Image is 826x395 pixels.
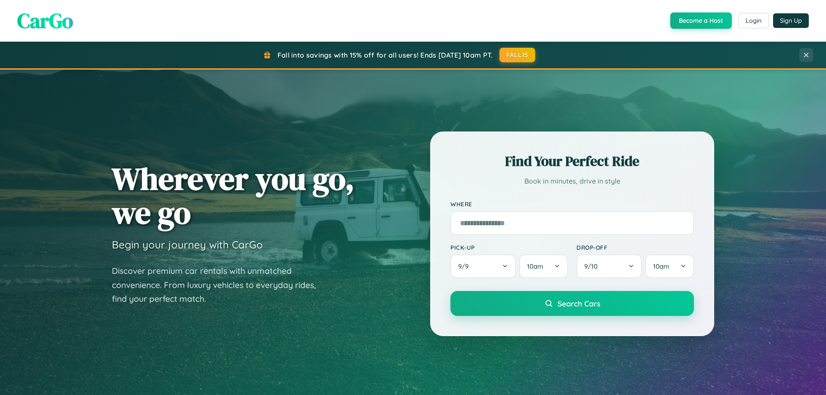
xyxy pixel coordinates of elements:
[112,162,354,230] h1: Wherever you go, we go
[450,200,694,208] label: Where
[450,152,694,171] h2: Find Your Perfect Ride
[558,299,600,308] span: Search Cars
[17,6,73,35] span: CarGo
[576,254,642,278] button: 9/10
[277,51,493,59] span: Fall into savings with 15% off for all users! Ends [DATE] 10am PT.
[738,13,769,28] button: Login
[584,262,602,270] span: 9 / 10
[450,175,694,187] p: Book in minutes, drive in style
[519,254,568,278] button: 10am
[773,13,809,28] button: Sign Up
[112,238,263,251] h3: Begin your journey with CarGo
[653,262,669,270] span: 10am
[450,254,516,278] button: 9/9
[576,244,694,251] label: Drop-off
[450,291,694,316] button: Search Cars
[450,244,568,251] label: Pick-up
[112,264,327,306] p: Discover premium car rentals with unmatched convenience. From luxury vehicles to everyday rides, ...
[499,48,536,62] button: FALL15
[645,254,694,278] button: 10am
[670,12,732,29] button: Become a Host
[527,262,543,270] span: 10am
[458,262,473,270] span: 9 / 9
